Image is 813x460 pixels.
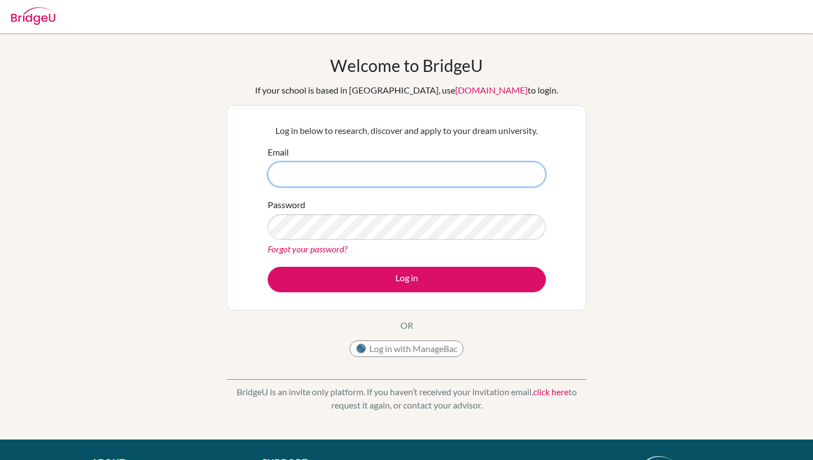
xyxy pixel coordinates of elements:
[455,85,528,95] a: [DOMAIN_NAME]
[268,146,289,159] label: Email
[268,198,305,211] label: Password
[227,385,586,412] p: BridgeU is an invite only platform. If you haven’t received your invitation email, to request it ...
[350,340,463,357] button: Log in with ManageBac
[268,267,546,292] button: Log in
[268,124,546,137] p: Log in below to research, discover and apply to your dream university.
[533,386,569,397] a: click here
[255,84,558,97] div: If your school is based in [GEOGRAPHIC_DATA], use to login.
[330,55,483,75] h1: Welcome to BridgeU
[268,244,347,254] a: Forgot your password?
[400,319,413,332] p: OR
[11,7,55,25] img: Bridge-U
